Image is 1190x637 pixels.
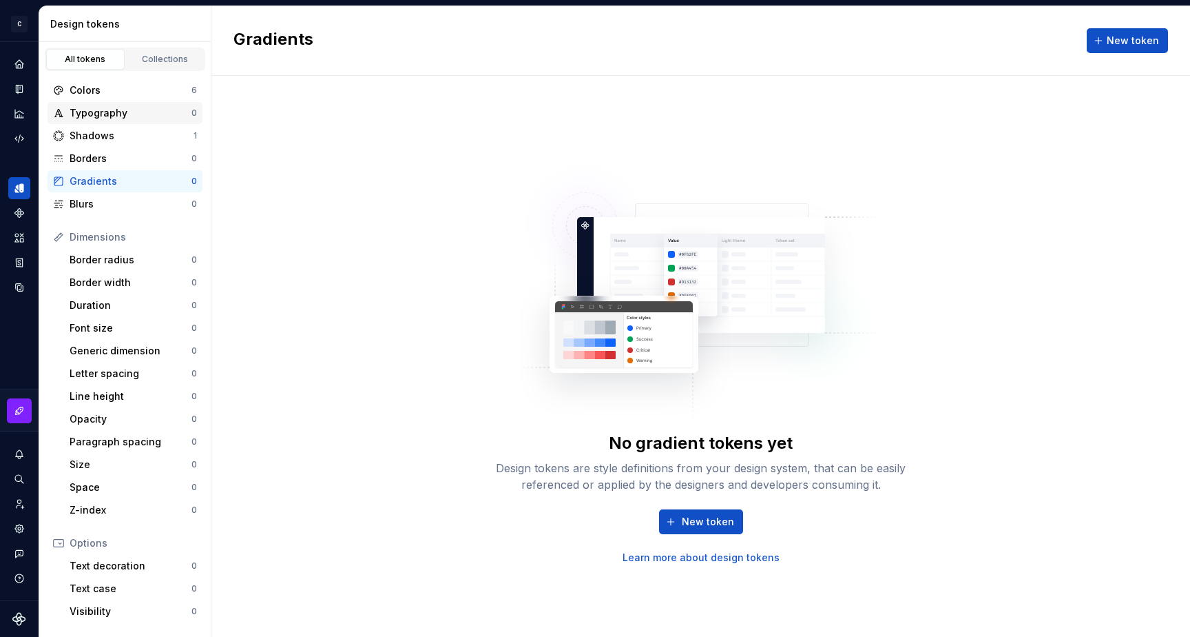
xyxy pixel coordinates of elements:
a: Colors6 [48,79,202,101]
div: C [11,16,28,32]
div: Options [70,536,197,550]
a: Text case0 [64,578,202,600]
div: Visibility [70,605,191,618]
div: Shadows [70,129,194,143]
a: Font size0 [64,317,202,339]
div: Border width [70,276,191,290]
button: Search ⌘K [8,468,30,490]
a: Letter spacing0 [64,363,202,385]
div: 0 [191,108,197,119]
div: Borders [70,152,191,165]
a: Text decoration0 [64,555,202,577]
div: 1 [194,130,197,141]
a: Analytics [8,103,30,125]
div: 0 [191,199,197,210]
div: 0 [191,176,197,187]
div: 0 [191,368,197,379]
div: 0 [191,277,197,288]
a: Visibility0 [64,600,202,623]
div: Colors [70,83,191,97]
div: 0 [191,391,197,402]
div: Letter spacing [70,367,191,381]
a: Size0 [64,454,202,476]
a: Data sources [8,276,30,299]
div: Generic dimension [70,344,191,358]
a: Line height0 [64,385,202,407]
div: 6 [191,85,197,96]
div: Space [70,481,191,494]
a: Home [8,53,30,75]
div: Blurs [70,197,191,211]
div: 0 [191,436,197,447]
h2: Gradients [233,28,313,53]
a: Opacity0 [64,408,202,430]
button: C [3,9,36,39]
a: Gradients0 [48,170,202,192]
div: Design tokens [50,17,205,31]
div: Components [8,202,30,224]
a: Typography0 [48,102,202,124]
div: 0 [191,414,197,425]
button: New token [1087,28,1168,53]
div: Gradients [70,174,191,188]
div: Design tokens are style definitions from your design system, that can be easily referenced or app... [481,460,921,493]
button: Notifications [8,443,30,465]
a: Duration0 [64,294,202,316]
div: 0 [191,560,197,572]
a: Learn more about design tokens [623,551,780,565]
span: New token [682,515,734,529]
div: All tokens [51,54,120,65]
a: Settings [8,518,30,540]
div: Z-index [70,503,191,517]
div: Duration [70,299,191,312]
div: 0 [191,505,197,516]
div: 0 [191,323,197,334]
div: 0 [191,606,197,617]
a: Border radius0 [64,249,202,271]
a: Z-index0 [64,499,202,521]
div: 0 [191,345,197,356]
div: Opacity [70,412,191,426]
button: New token [659,509,743,534]
div: 0 [191,459,197,470]
a: Shadows1 [48,125,202,147]
a: Supernova Logo [12,612,26,626]
div: Text decoration [70,559,191,573]
div: 0 [191,254,197,265]
div: Border radius [70,253,191,267]
a: Paragraph spacing0 [64,431,202,453]
a: Design tokens [8,177,30,199]
a: Assets [8,227,30,249]
div: Font size [70,321,191,335]
a: Invite team [8,493,30,515]
button: Contact support [8,543,30,565]
a: Documentation [8,78,30,100]
div: Line height [70,390,191,403]
div: Dimensions [70,230,197,244]
a: Blurs0 [48,193,202,215]
a: Border width0 [64,272,202,294]
a: Storybook stories [8,252,30,274]
div: Paragraph spacing [70,435,191,449]
div: 0 [191,300,197,311]
a: Space0 [64,476,202,498]
span: New token [1107,34,1159,48]
a: Code automation [8,128,30,150]
div: Collections [131,54,200,65]
div: 0 [191,153,197,164]
div: Size [70,458,191,472]
div: Text case [70,582,191,596]
div: Typography [70,106,191,120]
